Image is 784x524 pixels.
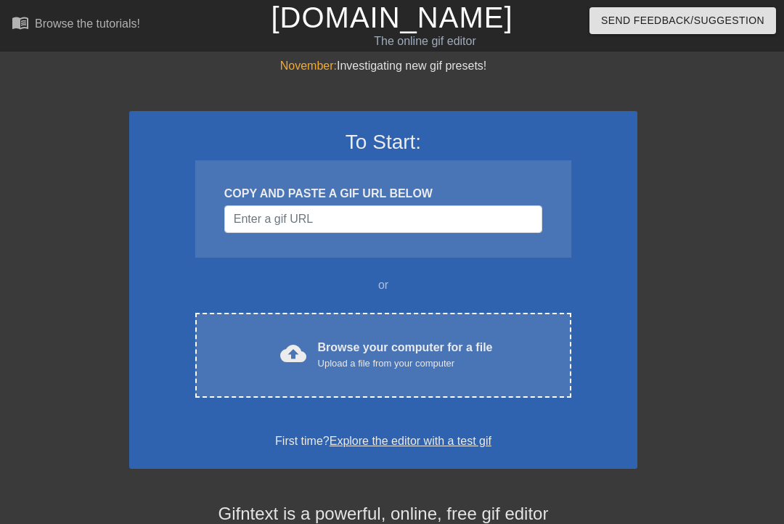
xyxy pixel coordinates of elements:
[271,1,513,33] a: [DOMAIN_NAME]
[318,339,493,371] div: Browse your computer for a file
[12,14,140,36] a: Browse the tutorials!
[330,435,491,447] a: Explore the editor with a test gif
[35,17,140,30] div: Browse the tutorials!
[12,14,29,31] span: menu_book
[318,356,493,371] div: Upload a file from your computer
[129,57,637,75] div: Investigating new gif presets!
[601,12,764,30] span: Send Feedback/Suggestion
[167,277,600,294] div: or
[224,205,542,233] input: Username
[589,7,776,34] button: Send Feedback/Suggestion
[280,60,337,72] span: November:
[148,130,618,155] h3: To Start:
[280,340,306,367] span: cloud_upload
[269,33,581,50] div: The online gif editor
[148,433,618,450] div: First time?
[224,185,542,202] div: COPY AND PASTE A GIF URL BELOW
